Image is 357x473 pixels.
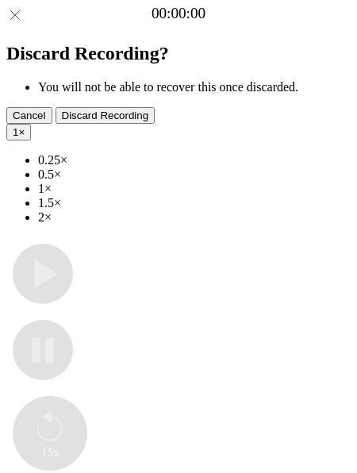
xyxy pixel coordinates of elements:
[6,107,52,124] button: Cancel
[38,210,351,225] li: 2×
[38,153,351,167] li: 0.25×
[6,124,31,140] button: 1×
[6,43,351,64] h2: Discard Recording?
[38,167,351,182] li: 0.5×
[38,80,351,94] li: You will not be able to recover this once discarded.
[56,107,155,124] button: Discard Recording
[38,182,351,196] li: 1×
[13,126,18,138] span: 1
[152,5,205,22] a: 00:00:00
[38,196,351,210] li: 1.5×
